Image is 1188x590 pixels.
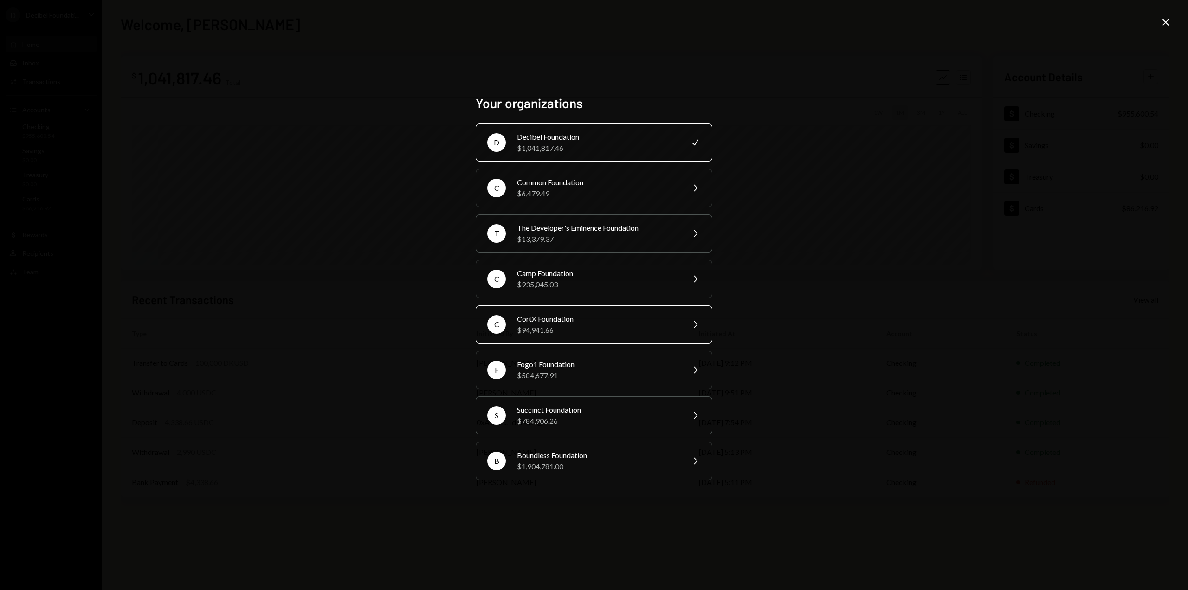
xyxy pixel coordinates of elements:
[517,188,678,199] div: $6,479.49
[487,224,506,243] div: T
[476,169,712,207] button: CCommon Foundation$6,479.49
[517,279,678,290] div: $935,045.03
[517,450,678,461] div: Boundless Foundation
[517,370,678,381] div: $584,677.91
[517,324,678,336] div: $94,941.66
[487,179,506,197] div: C
[517,415,678,427] div: $784,906.26
[487,133,506,152] div: D
[517,233,678,245] div: $13,379.37
[476,442,712,480] button: BBoundless Foundation$1,904,781.00
[476,351,712,389] button: FFogo1 Foundation$584,677.91
[476,396,712,434] button: SSuccinct Foundation$784,906.26
[517,143,678,154] div: $1,041,817.46
[517,177,678,188] div: Common Foundation
[476,305,712,344] button: CCortX Foundation$94,941.66
[476,123,712,162] button: DDecibel Foundation$1,041,817.46
[487,406,506,425] div: S
[487,315,506,334] div: C
[487,270,506,288] div: C
[517,313,678,324] div: CortX Foundation
[517,404,678,415] div: Succinct Foundation
[517,461,678,472] div: $1,904,781.00
[487,452,506,470] div: B
[517,268,678,279] div: Camp Foundation
[476,260,712,298] button: CCamp Foundation$935,045.03
[517,222,678,233] div: The Developer's Eminence Foundation
[476,214,712,253] button: TThe Developer's Eminence Foundation$13,379.37
[517,131,678,143] div: Decibel Foundation
[476,94,712,112] h2: Your organizations
[517,359,678,370] div: Fogo1 Foundation
[487,361,506,379] div: F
